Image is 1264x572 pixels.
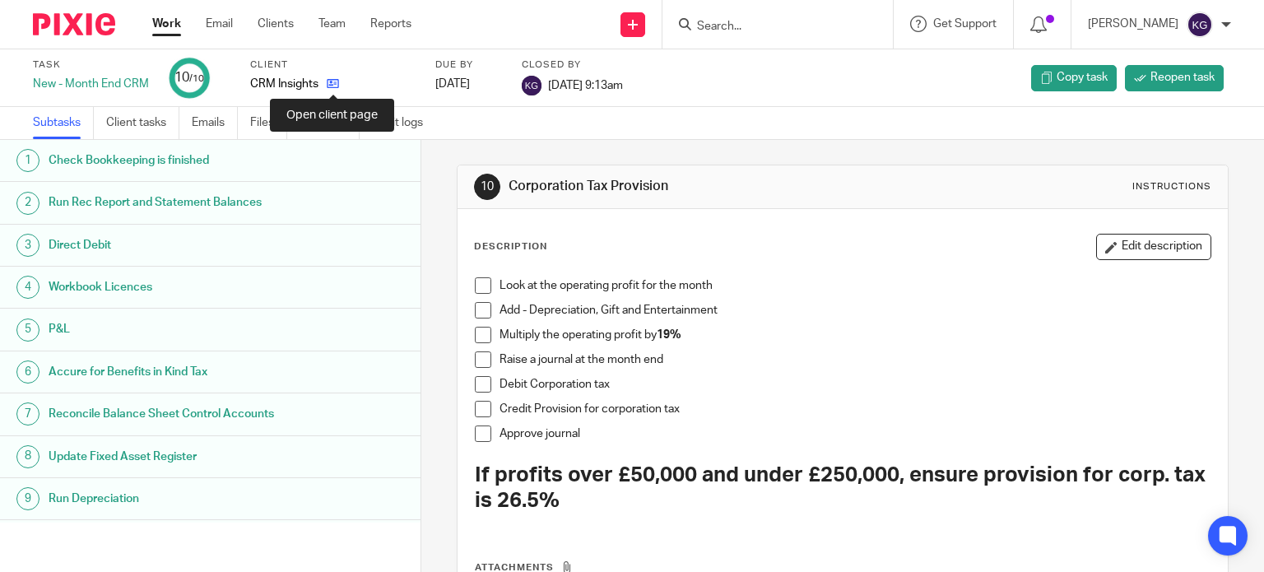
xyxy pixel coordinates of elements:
[372,107,435,139] a: Audit logs
[49,233,286,258] h1: Direct Debit
[474,174,500,200] div: 10
[657,329,681,341] strong: 19%
[250,76,318,92] p: CRM Insights
[250,107,287,139] a: Files
[1031,65,1117,91] a: Copy task
[1132,180,1211,193] div: Instructions
[16,234,39,257] div: 3
[33,107,94,139] a: Subtasks
[435,58,501,72] label: Due by
[1088,16,1178,32] p: [PERSON_NAME]
[49,402,286,426] h1: Reconcile Balance Sheet Control Accounts
[500,401,1211,417] p: Credit Provision for corporation tax
[33,13,115,35] img: Pixie
[318,16,346,32] a: Team
[106,107,179,139] a: Client tasks
[500,351,1211,368] p: Raise a journal at the month end
[435,76,501,92] div: [DATE]
[33,76,149,92] div: New - Month End CRM
[258,16,294,32] a: Clients
[1125,65,1224,91] a: Reopen task
[16,149,39,172] div: 1
[49,486,286,511] h1: Run Depreciation
[500,426,1211,442] p: Approve journal
[16,192,39,215] div: 2
[548,79,623,91] span: [DATE] 9:13am
[1096,234,1211,260] button: Edit description
[500,327,1211,343] p: Multiply the operating profit by
[500,376,1211,393] p: Debit Corporation tax
[300,107,360,139] a: Notes (0)
[1057,69,1108,86] span: Copy task
[16,487,39,510] div: 9
[16,402,39,426] div: 7
[1187,12,1213,38] img: svg%3E
[174,68,204,87] div: 10
[189,74,204,83] small: /10
[16,445,39,468] div: 8
[49,275,286,300] h1: Workbook Licences
[16,319,39,342] div: 5
[49,148,286,173] h1: Check Bookkeeping is finished
[33,58,149,72] label: Task
[49,317,286,342] h1: P&L
[474,240,547,253] p: Description
[16,360,39,384] div: 6
[500,302,1211,319] p: Add - Depreciation, Gift and Entertainment
[370,16,411,32] a: Reports
[49,360,286,384] h1: Accure for Benefits in Kind Tax
[522,76,541,95] img: svg%3E
[1150,69,1215,86] span: Reopen task
[49,444,286,469] h1: Update Fixed Asset Register
[152,16,181,32] a: Work
[250,58,415,72] label: Client
[522,58,623,72] label: Closed by
[192,107,238,139] a: Emails
[475,563,554,572] span: Attachments
[509,178,877,195] h1: Corporation Tax Provision
[475,464,1211,511] strong: If profits over £50,000 and under £250,000, ensure provision for corp. tax is 26.5%
[49,190,286,215] h1: Run Rec Report and Statement Balances
[500,277,1211,294] p: Look at the operating profit for the month
[16,276,39,299] div: 4
[206,16,233,32] a: Email
[933,18,997,30] span: Get Support
[695,20,843,35] input: Search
